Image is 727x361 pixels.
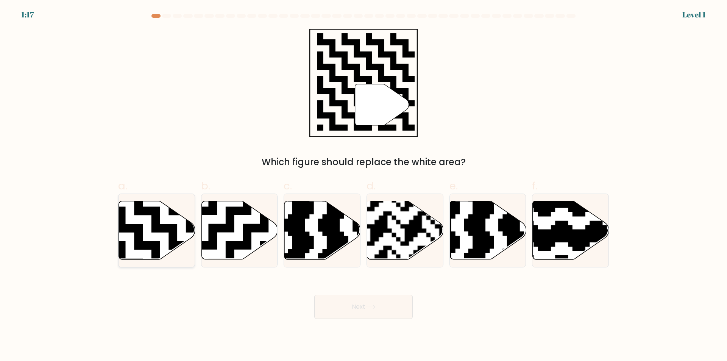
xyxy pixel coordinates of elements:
[682,9,706,20] div: Level 1
[118,178,127,193] span: a.
[532,178,537,193] span: f.
[123,155,604,169] div: Which figure should replace the white area?
[201,178,210,193] span: b.
[449,178,458,193] span: e.
[21,9,34,20] div: 1:17
[355,84,409,125] g: "
[314,295,413,319] button: Next
[367,178,376,193] span: d.
[284,178,292,193] span: c.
